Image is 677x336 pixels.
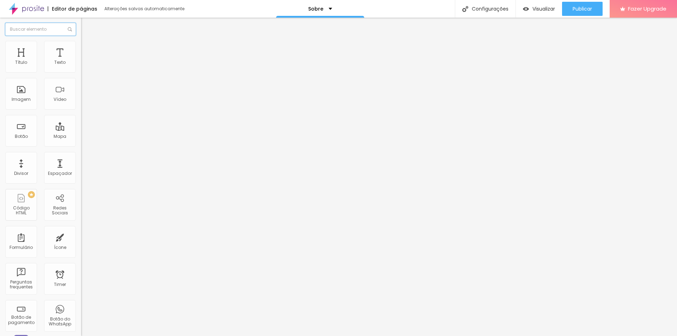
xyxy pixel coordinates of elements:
div: Botão de pagamento [7,315,35,325]
div: Imagem [12,97,31,102]
div: Alterações salvas automaticamente [104,7,185,11]
div: Mapa [54,134,66,139]
div: Timer [54,282,66,287]
div: Formulário [10,245,33,250]
img: view-1.svg [523,6,529,12]
img: Icone [68,27,72,31]
span: Visualizar [532,6,555,12]
span: Publicar [573,6,592,12]
div: Código HTML [7,206,35,216]
div: Botão do WhatsApp [46,317,74,327]
div: Título [15,60,27,65]
div: Ícone [54,245,66,250]
div: Redes Sociais [46,206,74,216]
div: Espaçador [48,171,72,176]
span: Fazer Upgrade [628,6,666,12]
div: Editor de páginas [48,6,97,11]
div: Botão [15,134,28,139]
div: Divisor [14,171,28,176]
button: Publicar [562,2,603,16]
div: Texto [54,60,66,65]
input: Buscar elemento [5,23,76,36]
button: Visualizar [516,2,562,16]
p: Sobre [308,6,323,11]
div: Vídeo [54,97,66,102]
iframe: Editor [81,18,677,336]
div: Perguntas frequentes [7,280,35,290]
img: Icone [462,6,468,12]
